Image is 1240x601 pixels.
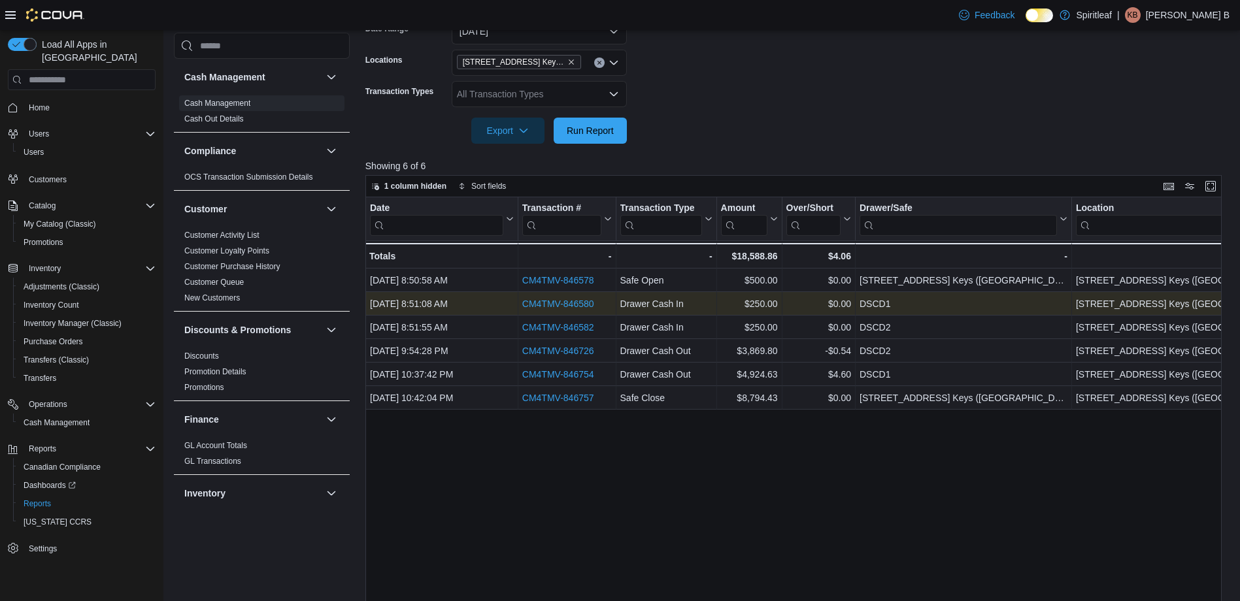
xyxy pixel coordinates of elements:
[18,459,156,475] span: Canadian Compliance
[786,296,850,312] div: $0.00
[720,366,777,382] div: $4,924.63
[366,178,452,194] button: 1 column hidden
[1128,7,1138,23] span: KB
[1182,178,1198,194] button: Display options
[24,237,63,248] span: Promotions
[609,57,619,68] button: Open list of options
[13,369,161,387] button: Transfers
[786,390,850,406] div: $0.00
[365,55,403,65] label: Locations
[370,203,503,236] div: Date
[522,203,601,215] div: Transaction #
[522,322,594,333] a: CM4TMV-846582
[860,203,1057,215] div: Drawer/Safe
[522,393,594,403] a: CM4TMV-846757
[786,203,840,236] div: Over/Short
[29,544,57,554] span: Settings
[860,319,1067,335] div: DSCD2
[471,118,545,144] button: Export
[24,373,56,383] span: Transfers
[370,203,514,236] button: Date
[24,498,51,509] span: Reports
[18,279,156,295] span: Adjustments (Classic)
[18,478,156,493] span: Dashboards
[786,366,850,382] div: $4.60
[594,57,605,68] button: Clear input
[184,203,321,216] button: Customer
[184,413,219,426] h3: Finance
[18,459,106,475] a: Canadian Compliance
[720,296,777,312] div: $250.00
[29,129,49,139] span: Users
[18,235,69,250] a: Promotions
[324,201,339,217] button: Customer
[174,227,350,311] div: Customer
[720,319,777,335] div: $250.00
[184,203,227,216] h3: Customer
[29,263,61,274] span: Inventory
[24,300,79,310] span: Inventory Count
[324,412,339,427] button: Finance
[860,248,1067,264] div: -
[18,514,156,530] span: Washington CCRS
[463,56,565,69] span: [STREET_ADDRESS] Keys ([GEOGRAPHIC_DATA])
[860,390,1067,406] div: [STREET_ADDRESS] Keys ([GEOGRAPHIC_DATA])
[18,144,156,160] span: Users
[13,351,161,369] button: Transfers (Classic)
[18,415,156,430] span: Cash Management
[18,297,156,313] span: Inventory Count
[18,370,156,386] span: Transfers
[1161,178,1177,194] button: Keyboard shortcuts
[24,355,89,365] span: Transfers (Classic)
[29,399,67,410] span: Operations
[184,71,265,84] h3: Cash Management
[24,282,99,292] span: Adjustments (Classic)
[184,441,247,450] a: GL Account Totals
[29,174,67,185] span: Customers
[1125,7,1141,23] div: Kiefer B
[522,346,594,356] a: CM4TMV-846726
[471,181,506,191] span: Sort fields
[522,248,612,264] div: -
[184,487,321,500] button: Inventory
[324,143,339,159] button: Compliance
[13,333,161,351] button: Purchase Orders
[184,382,224,393] span: Promotions
[522,203,601,236] div: Transaction # URL
[620,272,712,288] div: Safe Open
[370,296,514,312] div: [DATE] 8:51:08 AM
[369,248,514,264] div: Totals
[860,366,1067,382] div: DSCD1
[24,441,61,457] button: Reports
[184,351,219,361] a: Discounts
[24,219,96,229] span: My Catalog (Classic)
[184,71,321,84] button: Cash Management
[720,272,777,288] div: $500.00
[24,397,156,412] span: Operations
[720,390,777,406] div: $8,794.43
[13,215,161,233] button: My Catalog (Classic)
[370,272,514,288] div: [DATE] 8:50:58 AM
[324,69,339,85] button: Cash Management
[620,203,701,215] div: Transaction Type
[620,390,712,406] div: Safe Close
[554,118,627,144] button: Run Report
[13,476,161,495] a: Dashboards
[184,367,246,376] a: Promotion Details
[174,95,350,132] div: Cash Management
[860,203,1067,236] button: Drawer/Safe
[184,413,321,426] button: Finance
[24,171,156,187] span: Customers
[786,203,840,215] div: Over/Short
[3,197,161,215] button: Catalog
[184,246,269,255] a: Customer Loyalty Points
[24,261,66,276] button: Inventory
[184,144,321,157] button: Compliance
[370,343,514,359] div: [DATE] 9:54:28 PM
[184,293,240,302] a: New Customers
[620,248,712,264] div: -
[24,417,90,428] span: Cash Management
[324,322,339,338] button: Discounts & Promotions
[174,348,350,400] div: Discounts & Promotions
[1117,7,1120,23] p: |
